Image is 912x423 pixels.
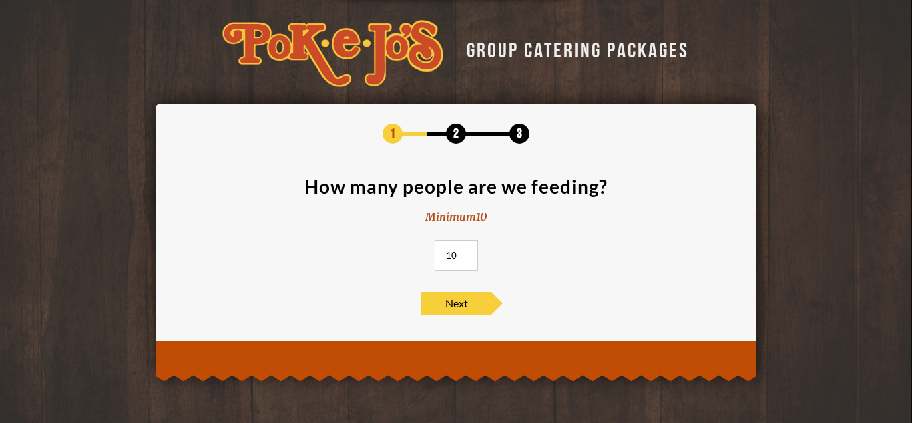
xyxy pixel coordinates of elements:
div: GROUP CATERING PACKAGES [457,35,689,61]
span: 3 [509,124,529,144]
img: logo-34603ddf.svg [222,20,443,87]
div: How many people are we feeding? [304,177,608,196]
span: Next [421,292,491,315]
span: 1 [383,124,403,144]
div: Minimum 10 [425,209,487,225]
span: 2 [446,124,466,144]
